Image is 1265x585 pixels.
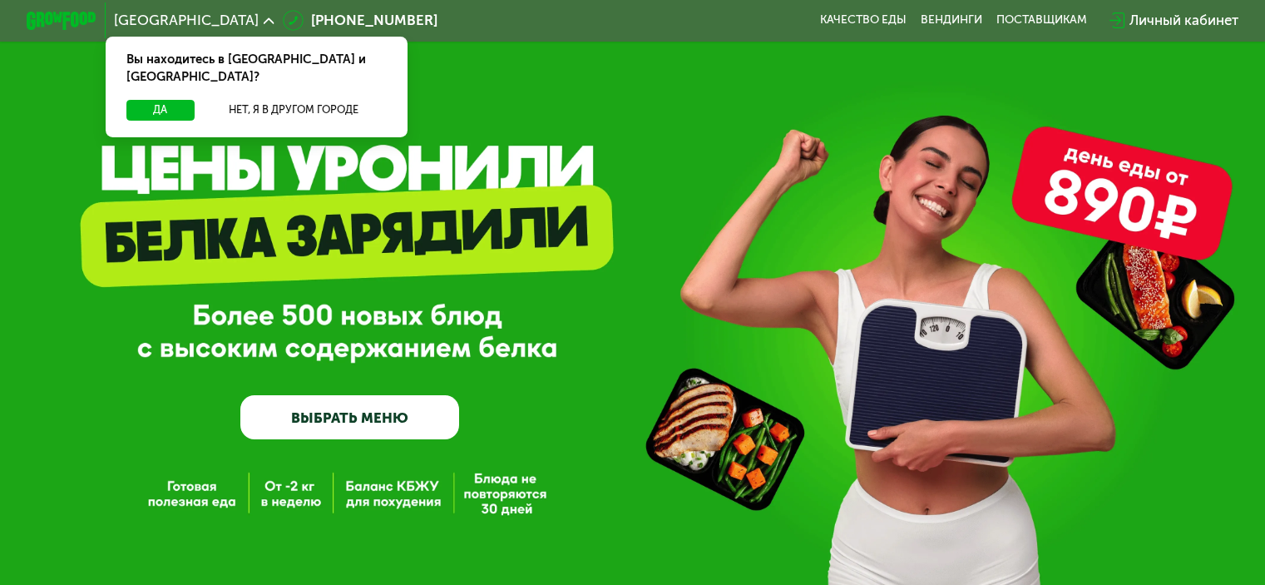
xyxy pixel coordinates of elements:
a: Вендинги [921,13,982,27]
a: [PHONE_NUMBER] [283,10,437,31]
button: Нет, я в другом городе [201,100,387,121]
div: поставщикам [996,13,1087,27]
a: ВЫБРАТЬ МЕНЮ [240,395,459,439]
button: Да [126,100,194,121]
div: Вы находитесь в [GEOGRAPHIC_DATA] и [GEOGRAPHIC_DATA]? [106,37,408,100]
a: Качество еды [820,13,907,27]
span: [GEOGRAPHIC_DATA] [114,13,259,27]
div: Личный кабинет [1129,10,1238,31]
